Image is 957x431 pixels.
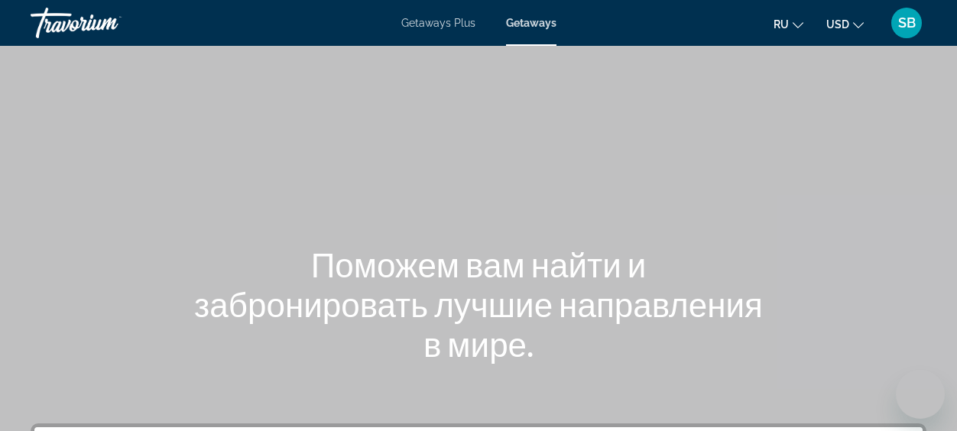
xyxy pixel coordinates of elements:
span: USD [826,18,849,31]
span: ru [774,18,789,31]
button: Change currency [826,13,864,35]
button: Change language [774,13,803,35]
iframe: Кнопка запуска окна обмена сообщениями [896,370,945,419]
h1: Поможем вам найти и забронировать лучшие направления в мире. [192,245,765,364]
a: Getaways [506,17,556,29]
a: Getaways Plus [401,17,475,29]
span: SB [898,15,916,31]
button: User Menu [887,7,926,39]
a: Travorium [31,3,183,43]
